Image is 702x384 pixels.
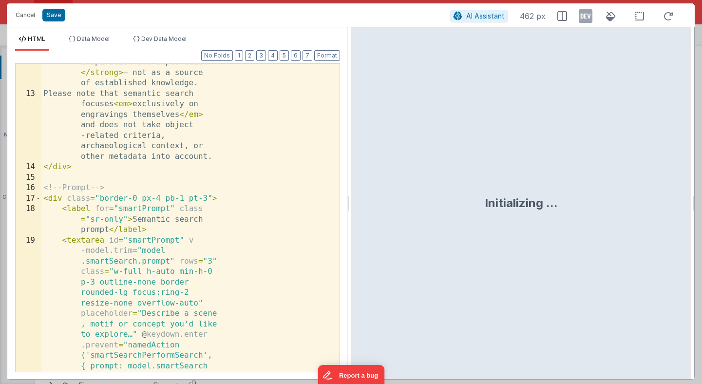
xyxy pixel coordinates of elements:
button: 5 [280,50,289,61]
div: 16 [16,183,41,193]
button: 4 [268,50,278,61]
div: 19 [16,235,41,382]
span: AI Assistant [466,12,505,20]
span: 462 px [520,10,546,22]
span: Data Model [77,35,110,42]
div: 18 [16,204,41,235]
button: Cancel [11,8,40,22]
button: 3 [256,50,266,61]
div: 17 [16,193,41,204]
button: Format [314,50,340,61]
span: HTML [28,35,45,42]
button: 6 [291,50,301,61]
button: AI Assistant [450,10,508,22]
button: No Folds [201,50,233,61]
button: Save [42,9,65,21]
button: 2 [245,50,254,61]
div: 14 [16,162,41,173]
div: Initializing ... [485,195,558,211]
div: 13 [16,89,41,162]
div: 15 [16,173,41,183]
button: 7 [303,50,312,61]
span: Dev Data Model [141,35,187,42]
button: 1 [235,50,243,61]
